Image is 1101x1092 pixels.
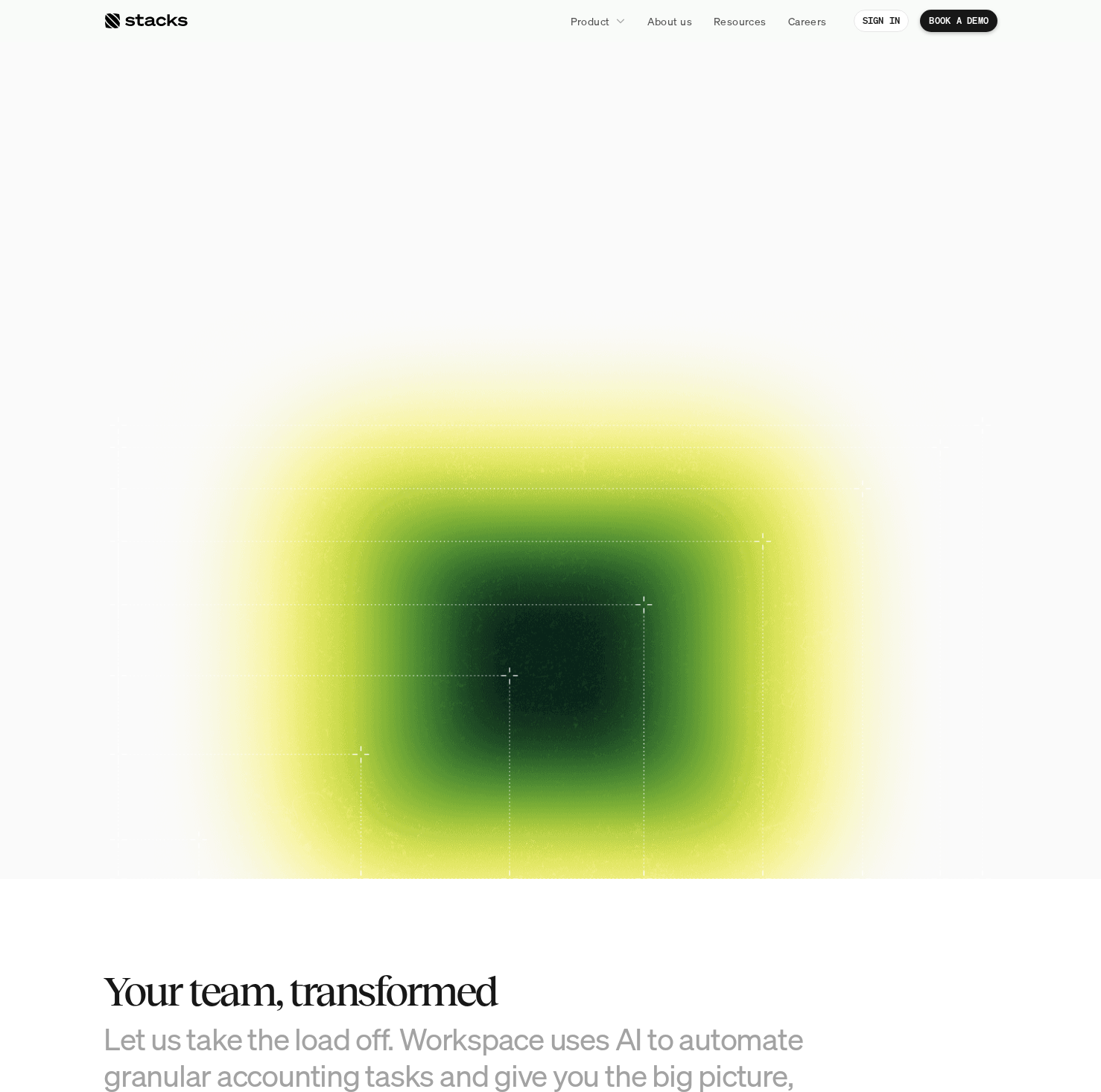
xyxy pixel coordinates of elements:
[705,7,775,34] a: Resources
[661,385,758,453] a: Case study
[539,314,705,352] a: EXPLORE PRODUCT
[383,438,422,447] h2: Case study
[854,10,910,32] a: SIGN IN
[565,323,679,344] p: EXPLORE PRODUCT
[558,385,654,453] a: Case study
[647,13,692,29] p: About us
[350,385,446,453] a: Case study
[366,157,735,224] span: Reimagined.
[929,16,989,26] p: BOOK A DEMO
[779,7,836,34] a: Careers
[270,91,387,158] span: The
[694,438,734,447] h2: Case study
[714,13,767,29] p: Resources
[638,7,701,34] a: About us
[396,314,532,352] a: BOOK A DEMO
[279,438,319,447] h2: Case study
[365,242,735,288] p: Close your books faster, smarter, and risk-free with Stacks, the AI tool for accounting teams.
[788,13,827,29] p: Careers
[571,13,610,29] p: Product
[863,16,901,26] p: SIGN IN
[920,10,997,32] a: BOOK A DEMO
[422,323,506,344] p: BOOK A DEMO
[668,91,831,158] span: close.
[176,438,215,447] h2: Case study
[400,91,656,158] span: financial
[591,438,630,447] h2: Case study
[247,385,343,453] a: Case study
[104,968,848,1015] h2: Your team, transformed
[143,385,239,453] a: Case study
